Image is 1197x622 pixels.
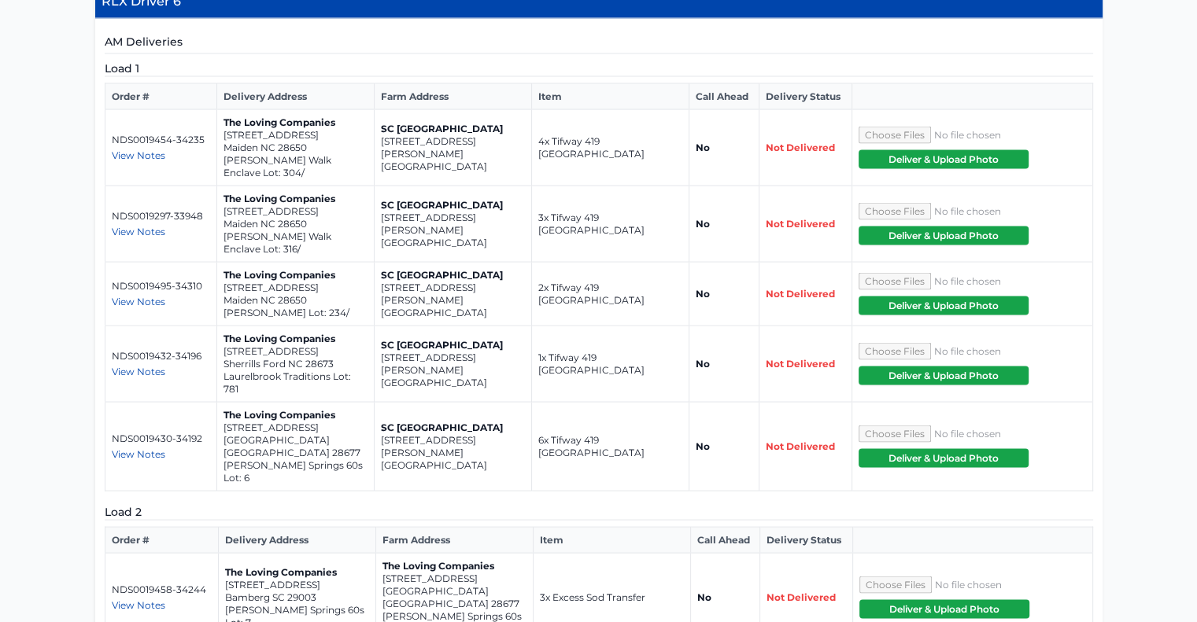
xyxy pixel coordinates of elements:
p: The Loving Companies [224,268,368,281]
button: Deliver & Upload Photo [859,366,1029,385]
td: 6x Tifway 419 [GEOGRAPHIC_DATA] [532,402,689,491]
p: NDS0019297-33948 [112,209,211,222]
p: [STREET_ADDRESS] [225,578,369,591]
p: SC [GEOGRAPHIC_DATA] [381,122,525,134]
th: Order # [105,83,217,109]
p: The Loving Companies [225,565,369,578]
p: [STREET_ADDRESS][PERSON_NAME] [381,211,525,236]
button: Deliver & Upload Photo [859,226,1029,245]
p: Bamberg SC 29003 [225,591,369,603]
button: Deliver & Upload Photo [859,448,1029,467]
p: [STREET_ADDRESS] [224,421,368,433]
th: Delivery Status [759,83,852,109]
th: Order # [105,527,218,553]
p: [STREET_ADDRESS] [224,204,368,217]
p: [STREET_ADDRESS][PERSON_NAME] [381,281,525,306]
td: 3x Tifway 419 [GEOGRAPHIC_DATA] [532,186,689,262]
p: The Loving Companies [224,332,368,344]
p: [GEOGRAPHIC_DATA] [381,458,525,471]
p: [GEOGRAPHIC_DATA] [GEOGRAPHIC_DATA] 28677 [224,433,368,458]
span: Not Delivered [766,217,835,229]
p: Maiden NC 28650 [224,217,368,230]
p: NDS0019495-34310 [112,279,211,292]
strong: No [697,591,711,602]
p: [STREET_ADDRESS] [224,128,368,141]
p: [PERSON_NAME] Springs 60s Lot: 6 [224,458,368,484]
th: Delivery Address [217,83,375,109]
td: 1x Tifway 419 [GEOGRAPHIC_DATA] [532,326,689,402]
th: Item [532,83,689,109]
strong: No [696,141,710,153]
h5: Load 2 [105,503,1093,520]
strong: No [696,217,710,229]
p: [GEOGRAPHIC_DATA] [381,376,525,388]
p: [STREET_ADDRESS] [382,572,526,584]
p: [STREET_ADDRESS] [224,281,368,293]
p: Maiden NC 28650 [224,293,368,306]
p: [PERSON_NAME] Walk Enclave Lot: 304/ [224,153,368,179]
span: View Notes [112,295,165,307]
p: [PERSON_NAME] Walk Enclave Lot: 316/ [224,230,368,255]
p: Sherrills Ford NC 28673 [224,357,368,370]
h5: AM Deliveries [105,34,1093,53]
span: View Notes [112,149,165,160]
span: View Notes [112,225,165,237]
h5: Load 1 [105,60,1093,76]
strong: No [696,440,710,451]
td: 2x Tifway 419 [GEOGRAPHIC_DATA] [532,262,689,326]
p: [STREET_ADDRESS][PERSON_NAME] [381,134,525,160]
td: 4x Tifway 419 [GEOGRAPHIC_DATA] [532,109,689,186]
p: NDS0019432-34196 [112,349,211,362]
th: Farm Address [375,83,532,109]
button: Deliver & Upload Photo [859,599,1029,618]
p: Maiden NC 28650 [224,141,368,153]
span: Not Delivered [766,141,835,153]
span: View Notes [112,365,165,377]
span: Not Delivered [766,440,835,451]
strong: No [696,357,710,369]
th: Item [533,527,690,553]
p: SC [GEOGRAPHIC_DATA] [381,198,525,211]
strong: No [696,287,710,299]
p: NDS0019458-34244 [112,583,212,595]
th: Delivery Address [218,527,375,553]
p: SC [GEOGRAPHIC_DATA] [381,421,525,433]
p: The Loving Companies [382,559,526,572]
p: [GEOGRAPHIC_DATA] [GEOGRAPHIC_DATA] 28677 [382,584,526,609]
button: Deliver & Upload Photo [859,296,1029,315]
p: [STREET_ADDRESS][PERSON_NAME] [381,433,525,458]
p: [GEOGRAPHIC_DATA] [381,160,525,172]
p: Laurelbrook Traditions Lot: 781 [224,370,368,395]
p: SC [GEOGRAPHIC_DATA] [381,268,525,281]
p: [PERSON_NAME] Lot: 234/ [224,306,368,318]
p: [STREET_ADDRESS] [224,344,368,357]
p: [GEOGRAPHIC_DATA] [381,306,525,318]
button: Deliver & Upload Photo [859,149,1029,168]
span: Not Delivered [767,591,836,602]
span: View Notes [112,598,165,610]
p: The Loving Companies [224,408,368,421]
th: Call Ahead [690,527,759,553]
p: NDS0019454-34235 [112,133,211,145]
th: Call Ahead [689,83,759,109]
th: Farm Address [375,527,533,553]
p: [GEOGRAPHIC_DATA] [381,236,525,248]
span: View Notes [112,447,165,459]
th: Delivery Status [760,527,853,553]
span: Not Delivered [766,357,835,369]
p: SC [GEOGRAPHIC_DATA] [381,338,525,351]
p: The Loving Companies [224,116,368,128]
span: Not Delivered [766,287,835,299]
p: NDS0019430-34192 [112,432,211,444]
p: The Loving Companies [224,192,368,204]
p: [STREET_ADDRESS][PERSON_NAME] [381,351,525,376]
